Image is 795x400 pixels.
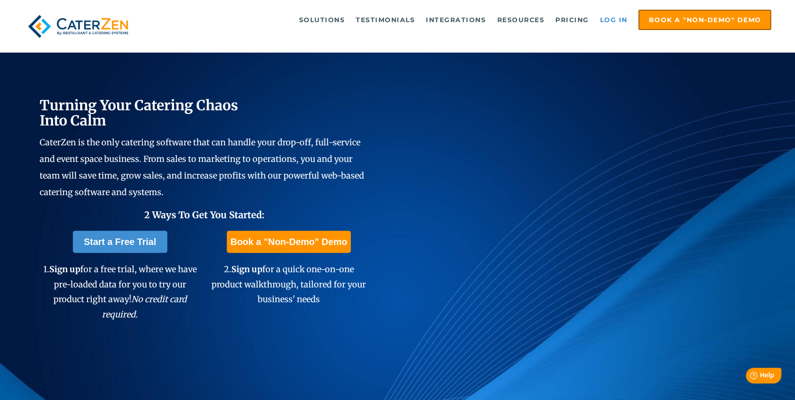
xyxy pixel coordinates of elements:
iframe: Help widget launcher [713,364,785,390]
a: Book a "Non-Demo" Demo [638,10,771,30]
img: caterzen [24,10,133,43]
em: No credit card required. [102,294,187,319]
span: CaterZen is the only catering software that can handle your drop-off, full-service and event spac... [40,137,364,197]
a: Pricing [551,11,594,29]
a: Log in [595,11,632,29]
span: Turning Your Catering Chaos Into Calm [40,96,238,129]
a: Book a "Non-Demo" Demo [227,231,351,253]
a: Resources [492,11,549,29]
span: 2 Ways To Get You Started: [144,209,265,221]
a: Testimonials [351,11,419,29]
a: Start a Free Trial [73,231,167,253]
span: 2. for a quick one-on-one product walkthrough, tailored for your business' needs [212,264,366,304]
a: Solutions [294,11,350,29]
span: 1. for a free trial, where we have pre-loaded data for you to try our product right away! [43,264,197,319]
span: Sign up [49,264,80,275]
span: Sign up [231,264,262,275]
div: Navigation Menu [152,10,771,30]
a: Integrations [421,11,490,29]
